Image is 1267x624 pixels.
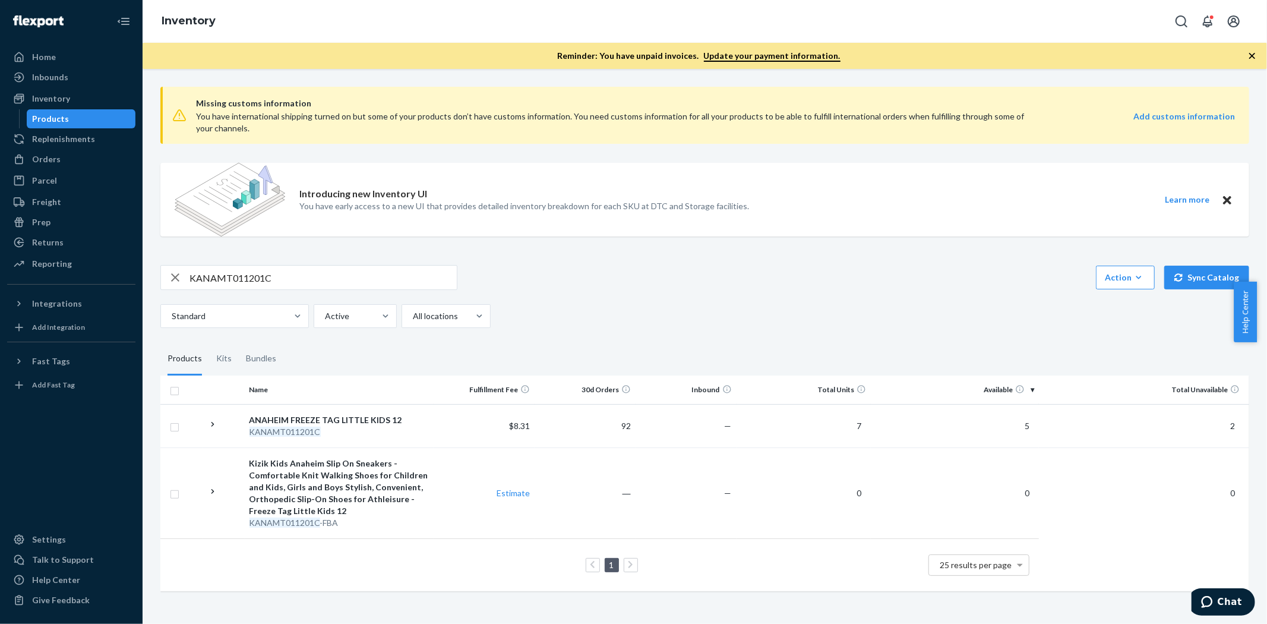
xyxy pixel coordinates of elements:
[412,310,413,322] input: All locations
[1158,193,1217,207] button: Learn more
[1039,376,1249,404] th: Total Unavailable
[196,96,1235,111] span: Missing customs information
[7,48,135,67] a: Home
[32,355,70,367] div: Fast Tags
[189,266,457,289] input: Search inventory by name or sku
[32,322,85,332] div: Add Integration
[32,175,57,187] div: Parcel
[1133,111,1235,121] strong: Add customs information
[162,14,216,27] a: Inventory
[32,71,68,83] div: Inbounds
[7,294,135,313] button: Integrations
[27,109,136,128] a: Products
[1020,488,1034,498] span: 0
[32,380,75,390] div: Add Fast Tag
[509,421,530,431] span: $8.31
[1219,193,1235,207] button: Close
[940,560,1012,570] span: 25 results per page
[1105,272,1146,283] div: Action
[299,187,427,201] p: Introducing new Inventory UI
[170,310,172,322] input: Standard
[7,254,135,273] a: Reporting
[1225,421,1240,431] span: 2
[249,518,320,528] em: KANAMT011201C
[32,216,50,228] div: Prep
[32,594,90,606] div: Give Feedback
[535,376,636,404] th: 30d Orders
[7,150,135,169] a: Orders
[152,4,225,39] ol: breadcrumbs
[7,352,135,371] button: Fast Tags
[196,111,1027,134] div: You have international shipping turned on but some of your products don’t have customs informatio...
[1222,10,1246,33] button: Open account menu
[852,421,866,431] span: 7
[7,233,135,252] a: Returns
[852,488,866,498] span: 0
[245,376,434,404] th: Name
[737,376,871,404] th: Total Units
[1020,421,1034,431] span: 5
[7,193,135,212] a: Freight
[216,342,232,376] div: Kits
[7,68,135,87] a: Inbounds
[434,376,535,404] th: Fulfillment Fee
[607,560,617,570] a: Page 1 is your current page
[1164,266,1249,289] button: Sync Catalog
[32,237,64,248] div: Returns
[1192,588,1255,618] iframe: Opens a widget where you can chat to one of our agents
[7,571,135,590] a: Help Center
[246,342,276,376] div: Bundles
[249,427,321,437] em: KANAMT011201C
[7,213,135,232] a: Prep
[1225,488,1240,498] span: 0
[324,310,325,322] input: Active
[7,89,135,108] a: Inventory
[725,488,732,498] span: —
[1196,10,1219,33] button: Open notifications
[704,51,841,62] a: Update your payment information.
[32,258,72,270] div: Reporting
[7,376,135,395] a: Add Fast Tag
[871,376,1039,404] th: Available
[32,196,61,208] div: Freight
[7,550,135,569] button: Talk to Support
[7,318,135,337] a: Add Integration
[558,50,841,62] p: Reminder: You have unpaid invoices.
[7,130,135,149] a: Replenishments
[13,15,64,27] img: Flexport logo
[32,298,82,310] div: Integrations
[249,414,429,426] div: ANAHEIM FREEZE TAG LITTLE KIDS 12
[32,554,94,566] div: Talk to Support
[636,376,737,404] th: Inbound
[7,530,135,549] a: Settings
[299,200,749,212] p: You have early access to a new UI that provides detailed inventory breakdown for each SKU at DTC ...
[32,574,80,586] div: Help Center
[32,534,66,546] div: Settings
[1170,10,1193,33] button: Open Search Box
[33,113,69,125] div: Products
[1096,266,1155,289] button: Action
[249,517,429,529] div: -FBA
[175,163,285,237] img: new-reports-banner-icon.82668bd98b6a51aee86340f2a7b77ae3.png
[249,458,429,517] div: Kizik Kids Anaheim Slip On Sneakers - Comfortable Knit Walking Shoes for Children and Kids, Girls...
[535,447,636,538] td: ―
[32,93,70,105] div: Inventory
[1133,111,1235,134] a: Add customs information
[7,171,135,190] a: Parcel
[32,153,61,165] div: Orders
[168,342,202,376] div: Products
[7,591,135,610] button: Give Feedback
[535,404,636,447] td: 92
[32,51,56,63] div: Home
[725,421,732,431] span: —
[112,10,135,33] button: Close Navigation
[1234,282,1257,342] button: Help Center
[497,488,530,498] a: Estimate
[32,133,95,145] div: Replenishments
